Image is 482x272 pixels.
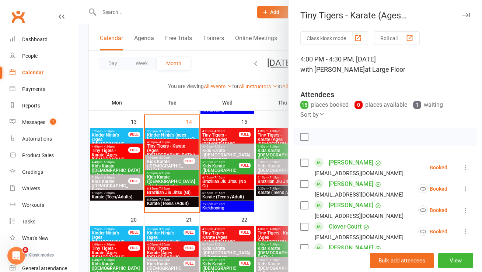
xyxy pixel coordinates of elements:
span: 1 [50,119,56,125]
a: Reports [10,98,78,114]
div: What's New [22,235,49,241]
div: Dashboard [22,36,48,42]
a: Tasks [10,213,78,230]
div: General attendance [22,265,67,271]
div: places booked [300,100,349,110]
a: What's New [10,230,78,247]
a: Calendar [10,64,78,81]
div: 1 [413,101,421,109]
a: Waivers [10,180,78,197]
div: Gradings [22,169,43,175]
div: 4:00 PM - 4:30 PM, [DATE] [300,54,470,75]
a: Clubworx [9,7,27,26]
div: [EMAIL_ADDRESS][DOMAIN_NAME] [315,169,404,178]
a: Dashboard [10,31,78,48]
div: Messages [22,119,45,125]
a: Messages 1 [10,114,78,131]
a: [PERSON_NAME] [329,178,373,190]
div: Workouts [22,202,44,208]
div: Tiny Tigers - Karate (Ages [DEMOGRAPHIC_DATA]) [289,10,482,21]
a: Gradings [10,164,78,180]
button: Bulk add attendees [370,253,434,268]
div: Payments [22,86,45,92]
a: Workouts [10,197,78,213]
a: Product Sales [10,147,78,164]
div: Booked [418,184,447,193]
div: waiting [413,100,443,110]
div: [EMAIL_ADDRESS][DOMAIN_NAME] [315,190,404,199]
a: [PERSON_NAME] [329,199,373,211]
span: at Large Floor [365,66,405,73]
div: Automations [22,136,52,142]
div: Reports [22,103,40,109]
div: places available [354,100,407,110]
div: Product Sales [22,152,54,158]
div: Calendar [22,70,43,75]
div: Attendees [300,89,334,100]
div: Booked [418,205,447,215]
a: People [10,48,78,64]
button: View [438,253,473,268]
span: 5 [22,247,28,253]
button: Class kiosk mode [300,31,368,45]
div: 0 [354,101,363,109]
div: Waivers [22,186,40,191]
a: Payments [10,81,78,98]
div: Sort by [300,110,325,120]
div: Tasks [22,219,35,225]
button: Roll call [374,31,420,45]
a: [PERSON_NAME] [329,242,373,254]
div: 15 [300,101,308,109]
div: Booked [430,165,447,170]
div: [EMAIL_ADDRESS][DOMAIN_NAME] [315,233,404,242]
div: [EMAIL_ADDRESS][DOMAIN_NAME] [315,211,404,221]
a: Automations [10,131,78,147]
a: [PERSON_NAME] [329,157,373,169]
div: Booked [418,227,447,236]
iframe: Intercom live chat [7,247,25,265]
a: Clover Court [329,221,361,233]
div: People [22,53,38,59]
span: with [PERSON_NAME] [300,66,365,73]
